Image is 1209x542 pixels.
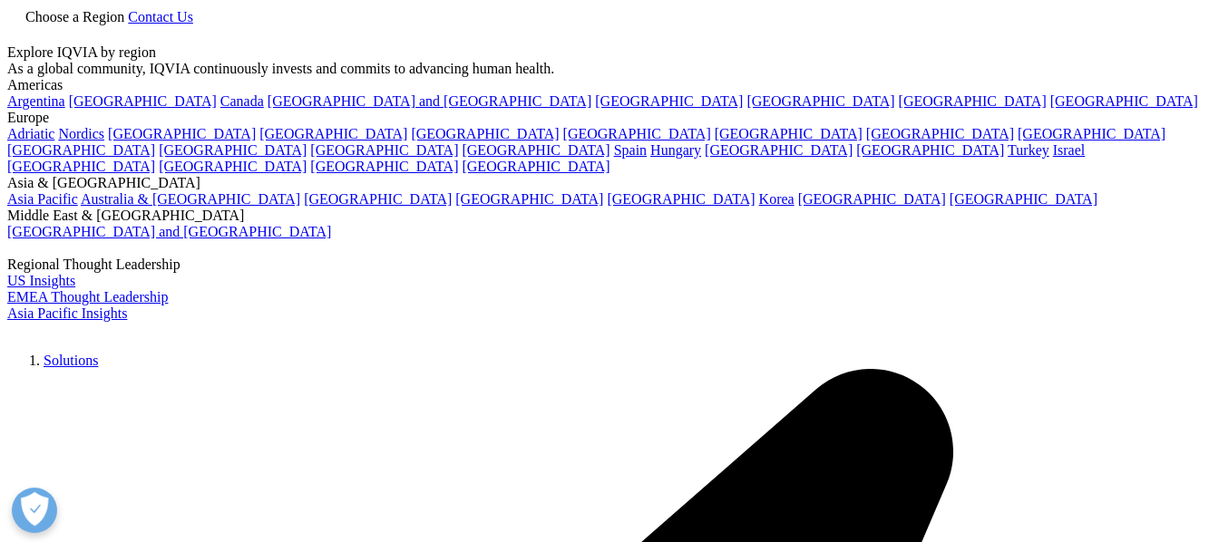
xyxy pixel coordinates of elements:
[7,126,54,141] a: Adriatic
[595,93,743,109] a: [GEOGRAPHIC_DATA]
[7,224,331,239] a: [GEOGRAPHIC_DATA] and [GEOGRAPHIC_DATA]
[259,126,407,141] a: [GEOGRAPHIC_DATA]
[705,142,853,158] a: [GEOGRAPHIC_DATA]
[12,488,57,533] button: Open Preferences
[455,191,603,207] a: [GEOGRAPHIC_DATA]
[7,175,1202,191] div: Asia & [GEOGRAPHIC_DATA]
[25,9,124,24] span: Choose a Region
[950,191,1097,207] a: [GEOGRAPHIC_DATA]
[310,159,458,174] a: [GEOGRAPHIC_DATA]
[715,126,863,141] a: [GEOGRAPHIC_DATA]
[607,191,755,207] a: [GEOGRAPHIC_DATA]
[899,93,1047,109] a: [GEOGRAPHIC_DATA]
[69,93,217,109] a: [GEOGRAPHIC_DATA]
[7,61,1202,77] div: As a global community, IQVIA continuously invests and commits to advancing human health.
[759,191,795,207] a: Korea
[128,9,193,24] a: Contact Us
[268,93,591,109] a: [GEOGRAPHIC_DATA] and [GEOGRAPHIC_DATA]
[1018,126,1165,141] a: [GEOGRAPHIC_DATA]
[81,191,300,207] a: Australia & [GEOGRAPHIC_DATA]
[7,289,168,305] a: EMEA Thought Leadership
[7,305,127,321] a: Asia Pacific Insights
[411,126,559,141] a: [GEOGRAPHIC_DATA]
[462,159,609,174] a: [GEOGRAPHIC_DATA]
[58,126,104,141] a: Nordics
[7,256,1202,273] div: Regional Thought Leadership
[746,93,894,109] a: [GEOGRAPHIC_DATA]
[159,142,307,158] a: [GEOGRAPHIC_DATA]
[856,142,1004,158] a: [GEOGRAPHIC_DATA]
[7,159,155,174] a: [GEOGRAPHIC_DATA]
[7,142,155,158] a: [GEOGRAPHIC_DATA]
[44,353,98,368] a: Solutions
[614,142,647,158] a: Spain
[1053,142,1086,158] a: Israel
[7,110,1202,126] div: Europe
[108,126,256,141] a: [GEOGRAPHIC_DATA]
[7,273,75,288] a: US Insights
[7,93,65,109] a: Argentina
[7,191,78,207] a: Asia Pacific
[7,208,1202,224] div: Middle East & [GEOGRAPHIC_DATA]
[1008,142,1049,158] a: Turkey
[866,126,1014,141] a: [GEOGRAPHIC_DATA]
[650,142,701,158] a: Hungary
[7,44,1202,61] div: Explore IQVIA by region
[462,142,609,158] a: [GEOGRAPHIC_DATA]
[310,142,458,158] a: [GEOGRAPHIC_DATA]
[159,159,307,174] a: [GEOGRAPHIC_DATA]
[563,126,711,141] a: [GEOGRAPHIC_DATA]
[304,191,452,207] a: [GEOGRAPHIC_DATA]
[798,191,946,207] a: [GEOGRAPHIC_DATA]
[7,77,1202,93] div: Americas
[1050,93,1198,109] a: [GEOGRAPHIC_DATA]
[220,93,264,109] a: Canada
